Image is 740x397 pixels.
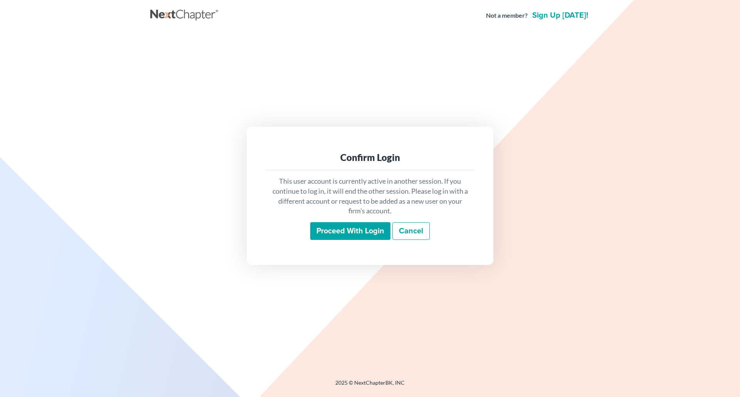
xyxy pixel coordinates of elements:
[486,11,528,20] strong: Not a member?
[392,222,430,240] a: Cancel
[531,12,590,19] a: Sign up [DATE]!
[271,151,469,164] div: Confirm Login
[271,176,469,216] p: This user account is currently active in another session. If you continue to log in, it will end ...
[310,222,390,240] input: Proceed with login
[150,379,590,393] div: 2025 © NextChapterBK, INC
